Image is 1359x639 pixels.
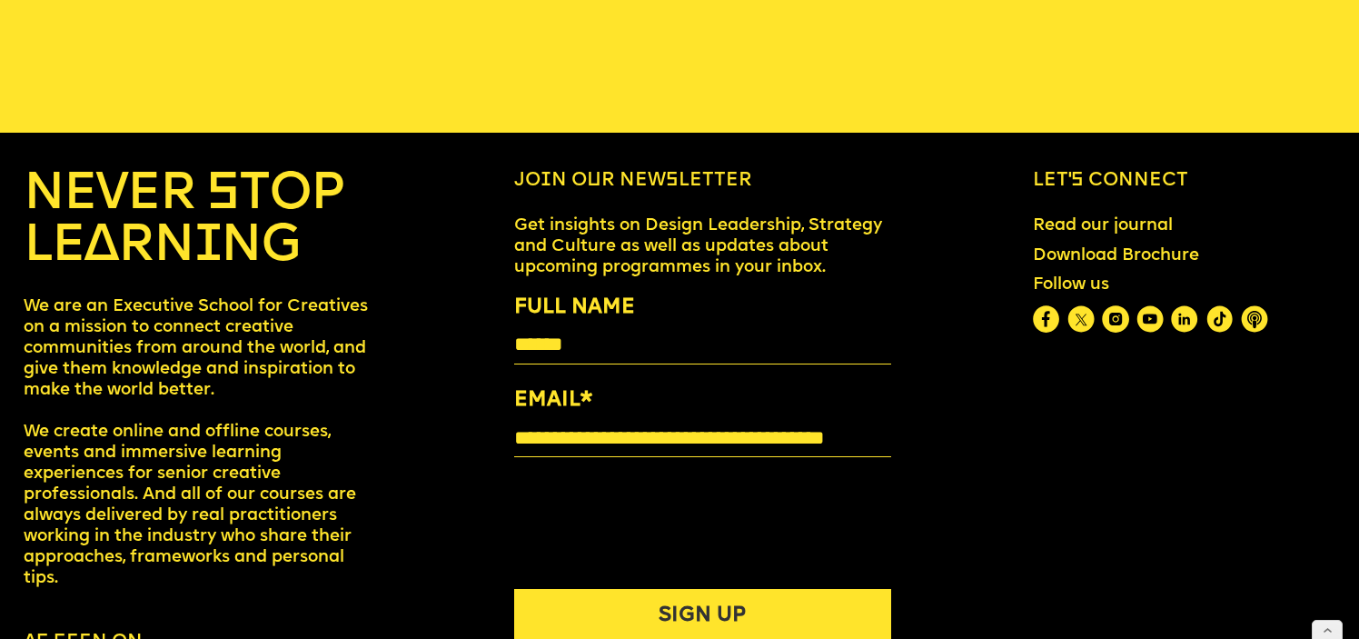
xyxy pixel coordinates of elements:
[24,296,372,589] p: We are an Executive School for Creatives on a mission to connect creative communities from around...
[24,170,372,274] h4: NEVER STOP LEARNING
[514,215,891,278] p: Get insights on Design Leadership, Strategy and Culture as well as updates about upcoming program...
[1023,236,1208,275] a: Download Brochure
[514,384,891,417] label: EMAIL
[514,170,891,193] h6: Join our newsletter
[1023,206,1182,245] a: Read our journal
[514,292,891,324] label: FULL NAME
[514,492,790,563] iframe: reCAPTCHA
[1033,170,1336,193] h6: Let’s connect
[1033,275,1268,295] div: Follow us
